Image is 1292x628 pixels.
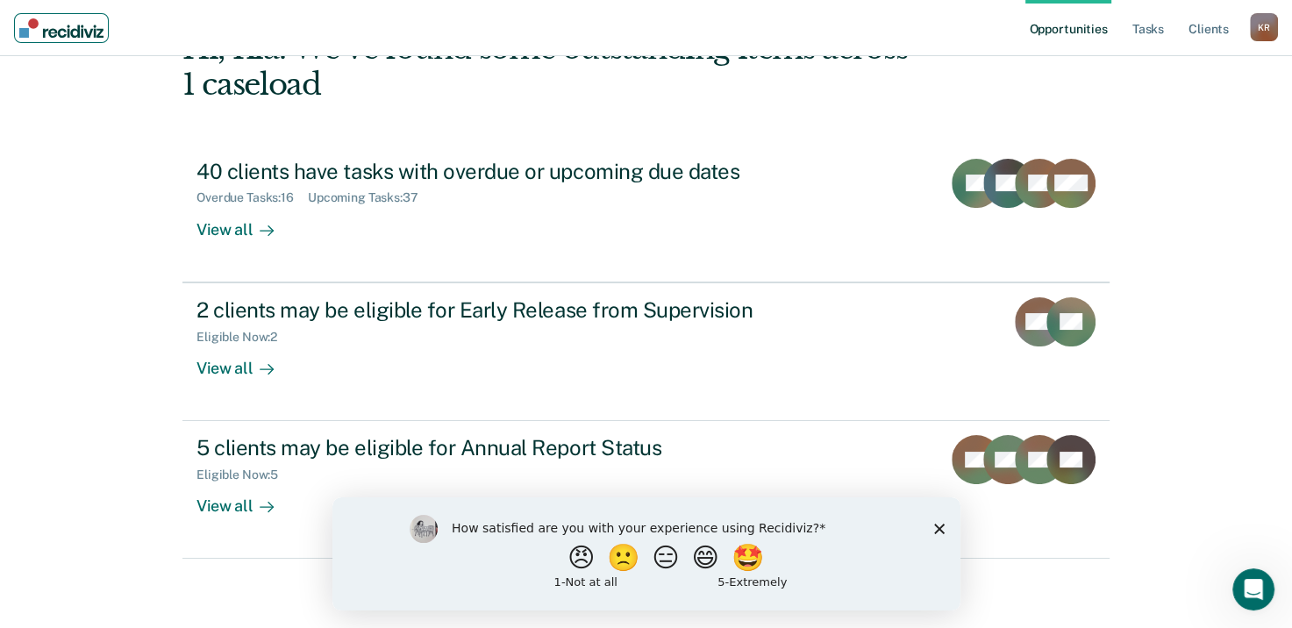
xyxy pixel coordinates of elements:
div: K R [1250,13,1278,41]
div: 2 clients may be eligible for Early Release from Supervision [196,297,812,323]
button: Profile dropdown button [1250,13,1278,41]
a: 2 clients may be eligible for Early Release from SupervisionEligible Now:2View all [182,282,1110,421]
a: 40 clients have tasks with overdue or upcoming due datesOverdue Tasks:16Upcoming Tasks:37View all [182,145,1110,282]
a: 5 clients may be eligible for Annual Report StatusEligible Now:5View all [182,421,1110,559]
div: 40 clients have tasks with overdue or upcoming due dates [196,159,812,184]
div: Eligible Now : 2 [196,330,291,345]
div: Upcoming Tasks : 37 [308,190,432,205]
div: View all [196,482,295,517]
div: View all [196,205,295,239]
img: Recidiviz [19,18,104,38]
div: Eligible Now : 5 [196,467,292,482]
iframe: Intercom live chat [1232,568,1274,610]
div: View all [196,344,295,378]
iframe: Survey by Kim from Recidiviz [332,497,960,610]
div: 5 clients may be eligible for Annual Report Status [196,435,812,460]
div: Hi, Kia. We’ve found some outstanding items across 1 caseload [182,31,924,103]
div: Overdue Tasks : 16 [196,190,308,205]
